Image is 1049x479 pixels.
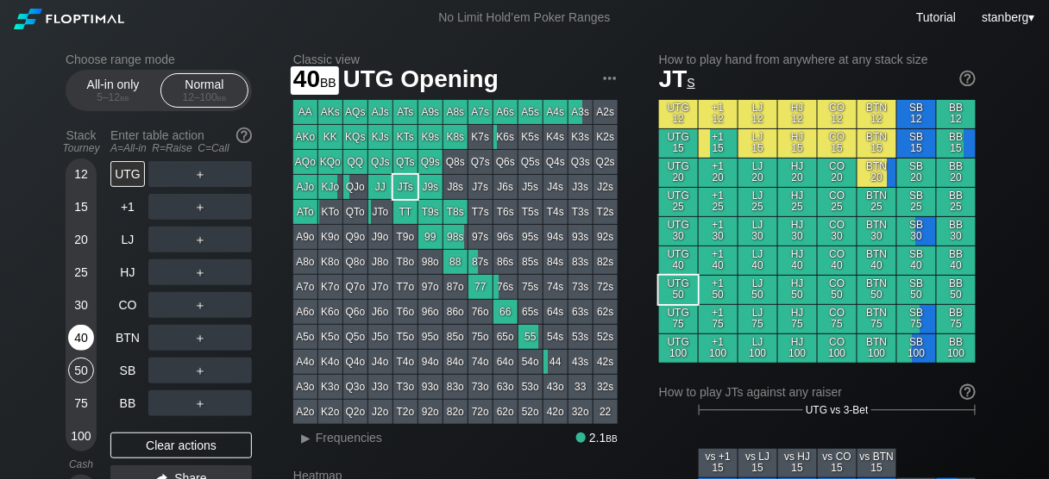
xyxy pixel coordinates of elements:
div: K4s [543,125,568,149]
div: BB 75 [937,305,976,333]
div: SB [110,358,145,383]
div: Q6o [343,300,367,324]
div: J6o [368,300,393,324]
div: UTG [110,161,145,187]
div: A6s [493,100,518,124]
div: UTG 40 [659,246,698,275]
div: SB 25 [897,188,936,216]
div: 94s [543,225,568,249]
div: CO 15 [818,129,857,158]
div: Q7o [343,275,367,299]
div: K6s [493,125,518,149]
div: T3s [568,200,593,224]
div: AQo [293,150,317,174]
div: HJ 25 [778,188,817,216]
div: K6o [318,300,342,324]
div: 53o [518,375,543,399]
div: AA [293,100,317,124]
div: T6s [493,200,518,224]
div: 43o [543,375,568,399]
div: CO 25 [818,188,857,216]
div: BTN 50 [857,276,896,304]
div: QJo [343,175,367,199]
div: KQs [343,125,367,149]
div: Q2s [594,150,618,174]
div: AKo [293,125,317,149]
div: +1 75 [699,305,738,333]
div: T4o [393,350,418,374]
div: +1 50 [699,276,738,304]
div: BTN [110,325,145,351]
div: BB [110,390,145,416]
div: 43s [568,350,593,374]
div: 5 – 12 [77,91,149,103]
div: BB 30 [937,217,976,246]
div: J4s [543,175,568,199]
div: SB 20 [897,159,936,187]
div: JTo [368,200,393,224]
span: bb [606,431,618,445]
div: A4s [543,100,568,124]
h2: Classic view [293,53,618,66]
div: AQs [343,100,367,124]
div: HJ [110,259,145,285]
div: J5s [518,175,543,199]
div: 66 [493,300,518,324]
div: 65o [493,325,518,349]
div: T2s [594,200,618,224]
div: 30 [68,292,94,318]
div: K3s [568,125,593,149]
div: 84s [543,250,568,274]
div: +1 [110,194,145,220]
div: 100 [68,423,94,449]
div: J2o [368,400,393,424]
div: +1 15 [699,129,738,158]
div: A4o [293,350,317,374]
div: A8s [443,100,468,124]
div: LJ [110,227,145,252]
div: 83o [443,375,468,399]
div: J9s [418,175,443,199]
span: bb [217,91,227,103]
div: BB 12 [937,100,976,128]
div: Q3o [343,375,367,399]
div: 72s [594,275,618,299]
div: 98o [418,250,443,274]
div: 32s [594,375,618,399]
div: K9s [418,125,443,149]
div: LJ 12 [738,100,777,128]
div: K7o [318,275,342,299]
div: BB 40 [937,246,976,275]
div: 20 [68,227,94,252]
div: A2s [594,100,618,124]
div: 96s [493,225,518,249]
div: UTG 15 [659,129,698,158]
div: J2s [594,175,618,199]
div: ＋ [148,292,252,318]
div: 73s [568,275,593,299]
div: 54o [518,350,543,374]
div: J3s [568,175,593,199]
div: K5s [518,125,543,149]
span: s [688,72,695,90]
div: +1 25 [699,188,738,216]
div: CO 50 [818,276,857,304]
div: 33 [568,375,593,399]
div: KJo [318,175,342,199]
div: A3s [568,100,593,124]
div: 95s [518,225,543,249]
div: UTG 12 [659,100,698,128]
div: A9s [418,100,443,124]
div: T7o [393,275,418,299]
div: 63o [493,375,518,399]
div: T6o [393,300,418,324]
div: Stack [59,121,104,161]
div: 86s [493,250,518,274]
div: CO 30 [818,217,857,246]
div: BB 15 [937,129,976,158]
div: 52s [594,325,618,349]
div: QQ [343,150,367,174]
div: 62s [594,300,618,324]
div: HJ 30 [778,217,817,246]
div: 85s [518,250,543,274]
